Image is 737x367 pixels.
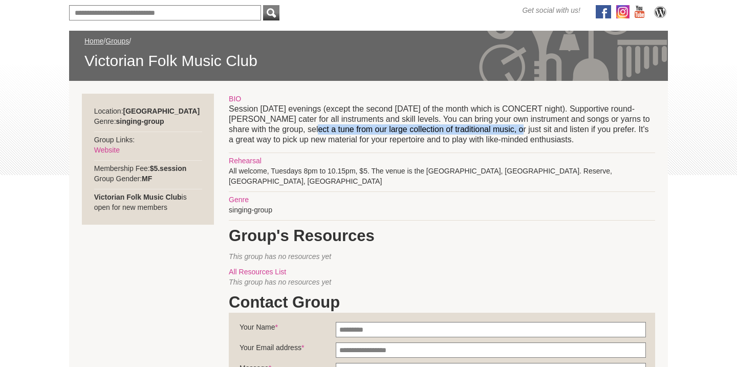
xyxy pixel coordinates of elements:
div: Location: Genre: Group Links: Membership Fee: Group Gender: is open for new members [82,94,214,225]
label: Your Email address [240,342,336,358]
div: All Resources List [229,267,655,277]
label: Your Name [240,322,336,337]
span: This group has no resources yet [229,252,331,261]
strong: [GEOGRAPHIC_DATA] [123,107,200,115]
strong: MF [142,175,152,183]
a: Website [94,146,120,154]
div: / / [84,36,653,71]
strong: Victorian Folk Music Club [94,193,182,201]
span: Get social with us! [522,5,580,15]
strong: singing-group [116,117,164,125]
strong: $5.session [150,164,187,172]
p: Session [DATE] evenings (except the second [DATE] of the month which is CONCERT night). Supportiv... [229,104,655,145]
img: icon-instagram.png [616,5,630,18]
h1: Group's Resources [229,226,655,246]
div: Genre [229,195,655,205]
div: Rehearsal [229,156,655,166]
h1: Contact Group [229,292,655,313]
span: This group has no resources yet [229,278,331,286]
span: Victorian Folk Music Club [84,51,653,71]
a: Home [84,37,103,45]
div: BIO [229,94,655,104]
img: CMVic Blog [653,5,668,18]
a: Groups [105,37,129,45]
